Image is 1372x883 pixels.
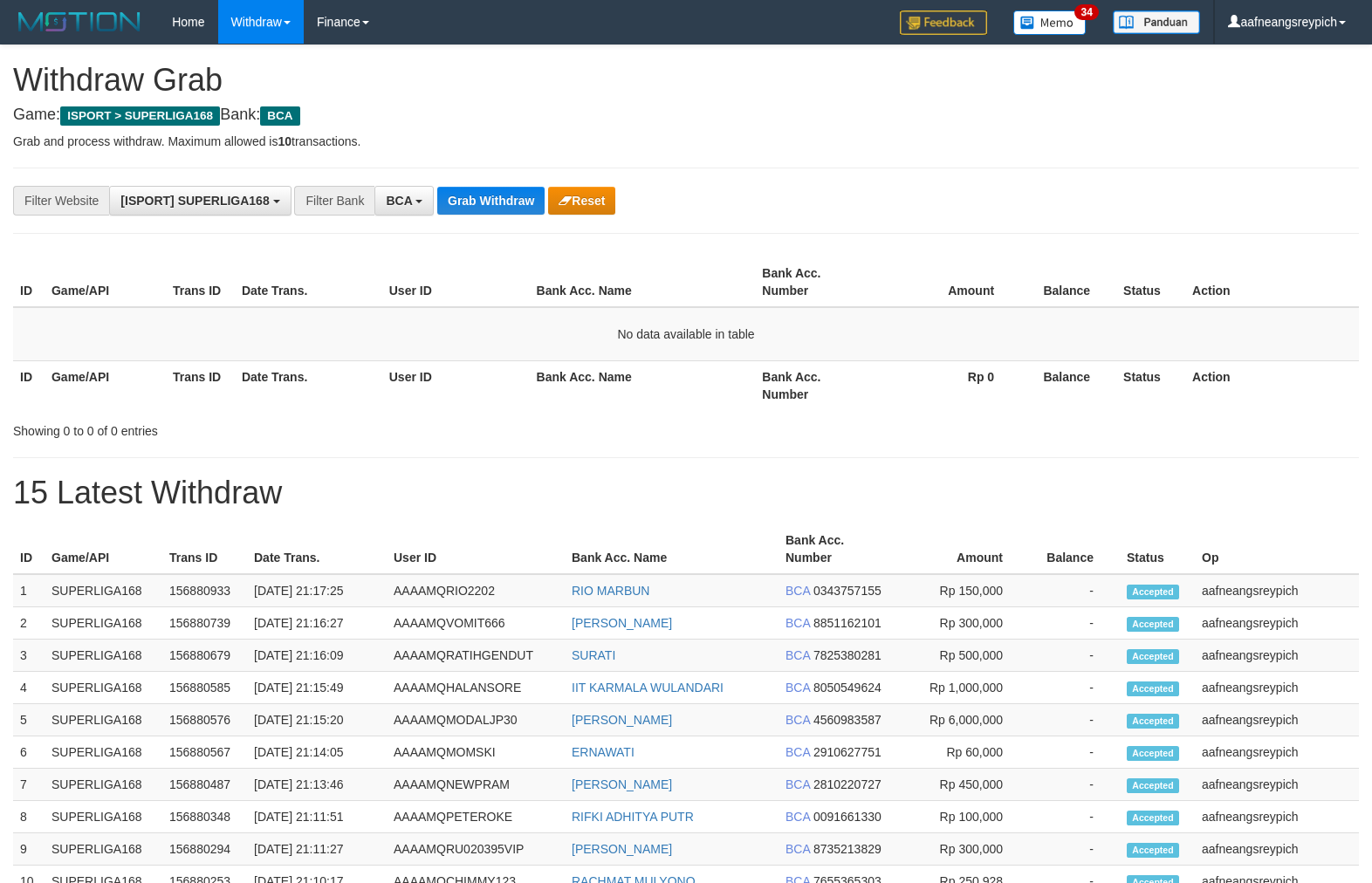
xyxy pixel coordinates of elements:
span: Accepted [1127,585,1179,599]
td: aafneangsreypich [1195,736,1359,769]
th: Balance [1020,360,1116,410]
td: 156880487 [162,769,247,801]
td: 156880739 [162,607,247,640]
td: [DATE] 21:11:27 [247,833,387,866]
span: Copy 8050549624 to clipboard [813,681,882,695]
td: Rp 150,000 [893,574,1029,607]
button: Reset [548,187,615,215]
span: Accepted [1127,778,1179,793]
span: Copy 2810220727 to clipboard [813,777,882,791]
td: aafneangsreypich [1195,769,1359,801]
th: Date Trans. [235,257,382,307]
td: - [1029,607,1120,640]
td: [DATE] 21:15:20 [247,704,387,736]
p: Grab and process withdraw. Maximum allowed is transactions. [13,133,1359,150]
td: AAAAMQRATIHGENDUT [387,640,565,672]
span: BCA [785,648,810,662]
td: 156880294 [162,833,247,866]
td: [DATE] 21:15:49 [247,672,387,704]
span: Copy 4560983587 to clipboard [813,713,882,727]
span: BCA [386,194,412,208]
td: aafneangsreypich [1195,672,1359,704]
th: Bank Acc. Name [530,360,756,410]
td: 156880348 [162,801,247,833]
td: 3 [13,640,45,672]
td: 156880576 [162,704,247,736]
td: 5 [13,704,45,736]
span: Copy 8735213829 to clipboard [813,842,882,856]
th: Status [1120,524,1195,574]
th: Bank Acc. Name [530,257,756,307]
td: Rp 300,000 [893,833,1029,866]
th: Game/API [45,360,166,410]
span: BCA [785,842,810,856]
span: BCA [785,713,810,727]
div: Showing 0 to 0 of 0 entries [13,415,559,440]
span: Accepted [1127,649,1179,664]
th: Bank Acc. Number [755,257,876,307]
td: 156880933 [162,574,247,607]
th: Trans ID [166,257,235,307]
th: Date Trans. [247,524,387,574]
td: 6 [13,736,45,769]
a: [PERSON_NAME] [572,713,672,727]
span: Copy 8851162101 to clipboard [813,616,882,630]
td: AAAAMQRU020395VIP [387,833,565,866]
td: SUPERLIGA168 [45,574,162,607]
span: [ISPORT] SUPERLIGA168 [120,194,269,208]
span: Accepted [1127,811,1179,825]
a: [PERSON_NAME] [572,616,672,630]
th: ID [13,524,45,574]
th: User ID [387,524,565,574]
button: [ISPORT] SUPERLIGA168 [109,186,291,216]
a: ERNAWATI [572,745,635,759]
span: Accepted [1127,746,1179,761]
td: 1 [13,574,45,607]
td: Rp 450,000 [893,769,1029,801]
span: Copy 0343757155 to clipboard [813,584,882,598]
a: IIT KARMALA WULANDARI [572,681,724,695]
td: aafneangsreypich [1195,833,1359,866]
td: - [1029,801,1120,833]
td: - [1029,736,1120,769]
th: Bank Acc. Name [565,524,779,574]
th: ID [13,257,45,307]
span: Copy 0091661330 to clipboard [813,810,882,824]
td: Rp 60,000 [893,736,1029,769]
th: Trans ID [166,360,235,410]
td: Rp 1,000,000 [893,672,1029,704]
td: 156880585 [162,672,247,704]
td: Rp 500,000 [893,640,1029,672]
img: Button%20Memo.svg [1013,10,1087,35]
td: - [1029,833,1120,866]
span: Copy 7825380281 to clipboard [813,648,882,662]
th: Balance [1029,524,1120,574]
td: AAAAMQRIO2202 [387,574,565,607]
td: [DATE] 21:16:27 [247,607,387,640]
span: Accepted [1127,681,1179,696]
img: panduan.png [1113,10,1200,34]
td: AAAAMQHALANSORE [387,672,565,704]
th: Status [1116,360,1185,410]
th: Game/API [45,257,166,307]
td: - [1029,769,1120,801]
th: Rp 0 [876,360,1020,410]
td: SUPERLIGA168 [45,607,162,640]
td: [DATE] 21:11:51 [247,801,387,833]
span: Accepted [1127,714,1179,729]
td: SUPERLIGA168 [45,640,162,672]
td: [DATE] 21:16:09 [247,640,387,672]
td: 156880567 [162,736,247,769]
td: 9 [13,833,45,866]
th: Balance [1020,257,1116,307]
div: Filter Bank [294,186,374,216]
a: [PERSON_NAME] [572,842,672,856]
td: - [1029,640,1120,672]
a: SURATI [572,648,615,662]
td: aafneangsreypich [1195,607,1359,640]
a: [PERSON_NAME] [572,777,672,791]
button: Grab Withdraw [437,187,545,215]
th: Amount [893,524,1029,574]
span: BCA [785,745,810,759]
th: Action [1185,360,1359,410]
